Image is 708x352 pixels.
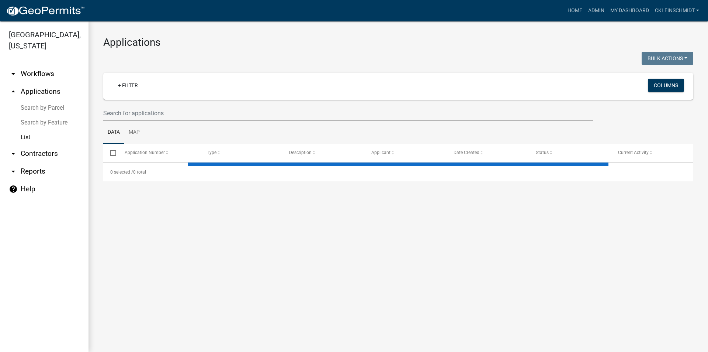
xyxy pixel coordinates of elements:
[447,144,529,162] datatable-header-cell: Date Created
[125,150,165,155] span: Application Number
[117,144,199,162] datatable-header-cell: Application Number
[9,87,18,96] i: arrow_drop_up
[103,144,117,162] datatable-header-cell: Select
[652,4,702,18] a: ckleinschmidt
[207,150,216,155] span: Type
[103,121,124,144] a: Data
[289,150,312,155] span: Description
[618,150,649,155] span: Current Activity
[124,121,144,144] a: Map
[9,69,18,78] i: arrow_drop_down
[585,4,607,18] a: Admin
[454,150,479,155] span: Date Created
[112,79,144,92] a: + Filter
[9,167,18,176] i: arrow_drop_down
[103,106,593,121] input: Search for applications
[9,185,18,194] i: help
[199,144,282,162] datatable-header-cell: Type
[282,144,364,162] datatable-header-cell: Description
[607,4,652,18] a: My Dashboard
[103,163,693,181] div: 0 total
[529,144,611,162] datatable-header-cell: Status
[565,4,585,18] a: Home
[9,149,18,158] i: arrow_drop_down
[536,150,549,155] span: Status
[648,79,684,92] button: Columns
[103,36,693,49] h3: Applications
[611,144,693,162] datatable-header-cell: Current Activity
[371,150,391,155] span: Applicant
[364,144,447,162] datatable-header-cell: Applicant
[110,170,133,175] span: 0 selected /
[642,52,693,65] button: Bulk Actions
